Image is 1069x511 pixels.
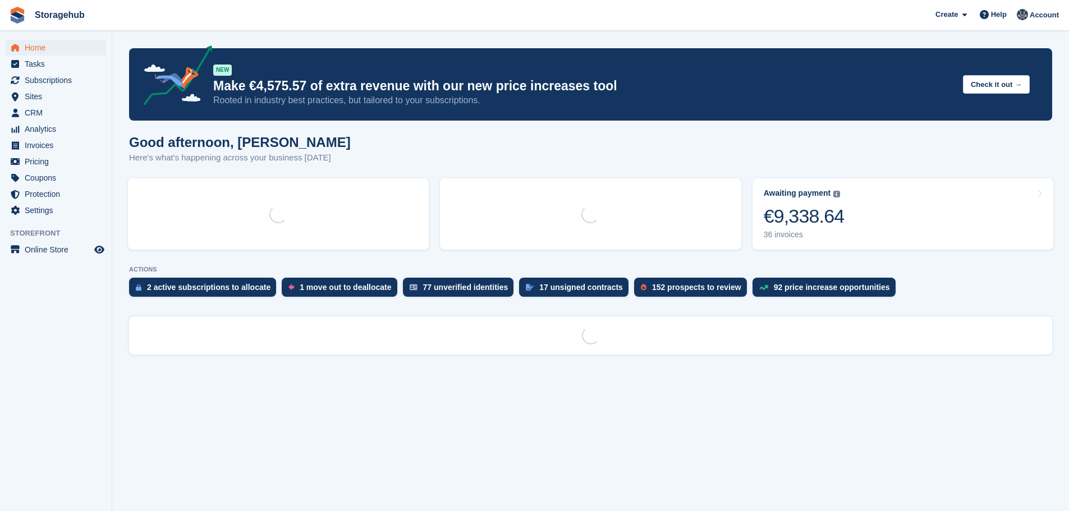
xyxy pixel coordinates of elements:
[1017,9,1028,20] img: Anirudh Muralidharan
[25,121,92,137] span: Analytics
[833,191,840,197] img: icon-info-grey-7440780725fd019a000dd9b08b2336e03edf1995a4989e88bcd33f0948082b44.svg
[25,242,92,257] span: Online Store
[403,278,520,302] a: 77 unverified identities
[6,137,106,153] a: menu
[25,170,92,186] span: Coupons
[764,188,831,198] div: Awaiting payment
[6,242,106,257] a: menu
[213,94,954,107] p: Rooted in industry best practices, but tailored to your subscriptions.
[935,9,958,20] span: Create
[423,283,508,292] div: 77 unverified identities
[963,75,1030,94] button: Check it out →
[6,89,106,104] a: menu
[136,284,141,291] img: active_subscription_to_allocate_icon-d502201f5373d7db506a760aba3b589e785aa758c864c3986d89f69b8ff3...
[213,78,954,94] p: Make €4,575.57 of extra revenue with our new price increases tool
[774,283,890,292] div: 92 price increase opportunities
[539,283,623,292] div: 17 unsigned contracts
[25,56,92,72] span: Tasks
[129,151,351,164] p: Here's what's happening across your business [DATE]
[634,278,753,302] a: 152 prospects to review
[410,284,417,291] img: verify_identity-adf6edd0f0f0b5bbfe63781bf79b02c33cf7c696d77639b501bdc392416b5a36.svg
[519,278,634,302] a: 17 unsigned contracts
[6,186,106,202] a: menu
[30,6,89,24] a: Storagehub
[300,283,391,292] div: 1 move out to deallocate
[6,121,106,137] a: menu
[641,284,646,291] img: prospect-51fa495bee0391a8d652442698ab0144808aea92771e9ea1ae160a38d050c398.svg
[6,154,106,169] a: menu
[10,228,112,239] span: Storefront
[129,278,282,302] a: 2 active subscriptions to allocate
[991,9,1007,20] span: Help
[753,278,901,302] a: 92 price increase opportunities
[753,178,1053,250] a: Awaiting payment €9,338.64 36 invoices
[6,72,106,88] a: menu
[134,45,213,109] img: price-adjustments-announcement-icon-8257ccfd72463d97f412b2fc003d46551f7dbcb40ab6d574587a9cd5c0d94...
[282,278,402,302] a: 1 move out to deallocate
[25,89,92,104] span: Sites
[759,285,768,290] img: price_increase_opportunities-93ffe204e8149a01c8c9dc8f82e8f89637d9d84a8eef4429ea346261dce0b2c0.svg
[6,202,106,218] a: menu
[25,72,92,88] span: Subscriptions
[6,56,106,72] a: menu
[6,40,106,56] a: menu
[129,266,1052,273] p: ACTIONS
[25,186,92,202] span: Protection
[288,284,294,291] img: move_outs_to_deallocate_icon-f764333ba52eb49d3ac5e1228854f67142a1ed5810a6f6cc68b1a99e826820c5.svg
[25,40,92,56] span: Home
[526,284,534,291] img: contract_signature_icon-13c848040528278c33f63329250d36e43548de30e8caae1d1a13099fd9432cc5.svg
[652,283,741,292] div: 152 prospects to review
[147,283,270,292] div: 2 active subscriptions to allocate
[764,205,845,228] div: €9,338.64
[129,135,351,150] h1: Good afternoon, [PERSON_NAME]
[213,65,232,76] div: NEW
[6,170,106,186] a: menu
[25,137,92,153] span: Invoices
[6,105,106,121] a: menu
[25,105,92,121] span: CRM
[93,243,106,256] a: Preview store
[9,7,26,24] img: stora-icon-8386f47178a22dfd0bd8f6a31ec36ba5ce8667c1dd55bd0f319d3a0aa187defe.svg
[25,202,92,218] span: Settings
[764,230,845,240] div: 36 invoices
[1030,10,1059,21] span: Account
[25,154,92,169] span: Pricing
